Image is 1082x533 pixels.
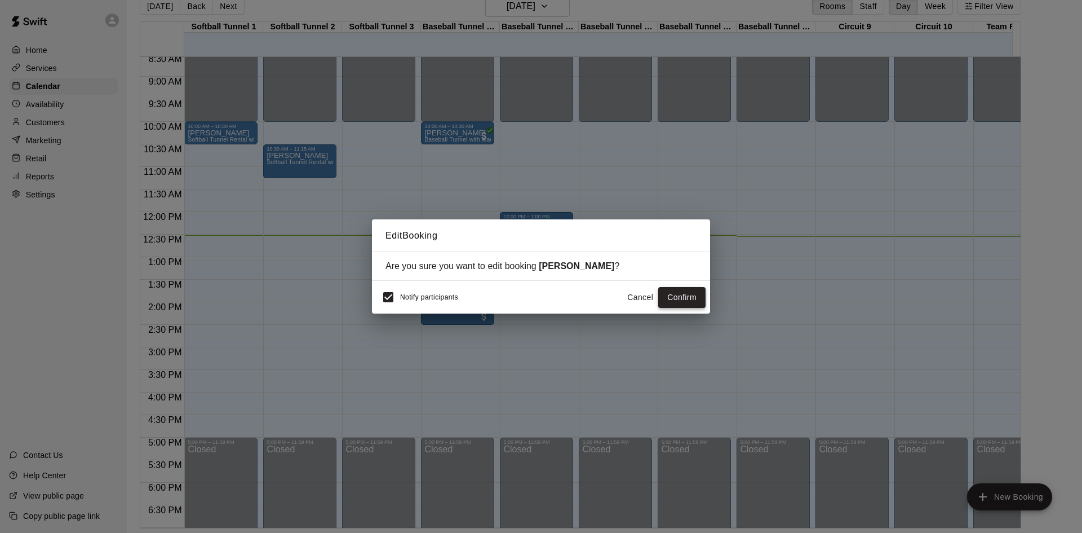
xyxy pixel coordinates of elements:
[372,219,710,252] h2: Edit Booking
[622,287,658,308] button: Cancel
[539,261,614,271] strong: [PERSON_NAME]
[658,287,706,308] button: Confirm
[385,261,697,271] div: Are you sure you want to edit booking ?
[400,294,458,302] span: Notify participants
